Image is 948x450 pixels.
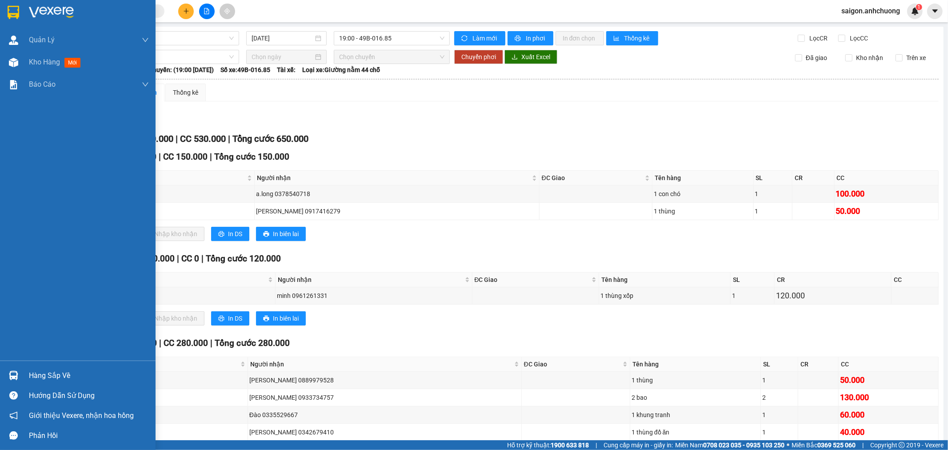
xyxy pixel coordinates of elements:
[278,275,463,285] span: Người nhận
[84,372,248,389] td: SG2510130003
[252,33,313,43] input: 13/10/2025
[931,7,939,15] span: caret-down
[632,410,759,420] div: 1 khung tranh
[787,443,789,447] span: ⚪️
[613,35,621,42] span: bar-chart
[524,359,621,369] span: ĐC Giao
[85,290,274,301] div: SG2510130008
[211,227,249,241] button: printerIn DS
[675,440,784,450] span: Miền Nam
[183,8,189,14] span: plus
[339,32,444,45] span: 19:00 - 49B-016.85
[624,33,651,43] span: Thống kê
[142,36,149,44] span: down
[249,393,520,402] div: [PERSON_NAME] 0933734757
[775,273,892,287] th: CR
[250,359,512,369] span: Người nhận
[776,289,890,302] div: 120.000
[177,253,179,264] span: |
[551,442,589,449] strong: 1900 633 818
[892,273,939,287] th: CC
[526,33,546,43] span: In phơi
[181,253,199,264] span: CC 0
[211,311,249,325] button: printerIn DS
[927,4,943,19] button: caret-down
[159,152,161,162] span: |
[201,253,204,264] span: |
[9,80,18,89] img: solution-icon
[806,33,829,43] span: Lọc CR
[840,391,937,404] div: 130.000
[159,338,161,348] span: |
[840,409,937,421] div: 60.000
[632,375,759,385] div: 1 thùng
[596,440,597,450] span: |
[84,287,276,305] td: SG2510130008
[762,393,796,402] div: 2
[917,4,920,10] span: 1
[731,273,775,287] th: SL
[911,7,919,15] img: icon-new-feature
[214,152,289,162] span: Tổng cước 150.000
[256,206,538,216] div: [PERSON_NAME] 0917416279
[798,357,839,372] th: CR
[86,275,266,285] span: Mã GD
[84,185,255,203] td: SG2510130010
[654,189,752,199] div: 1 con chó
[29,58,60,66] span: Kho hàng
[176,133,178,144] span: |
[504,50,557,64] button: downloadXuất Excel
[839,357,939,372] th: CC
[472,33,498,43] span: Làm mới
[252,52,313,62] input: Chọn ngày
[228,313,242,323] span: In DS
[802,53,831,63] span: Đã giao
[762,427,796,437] div: 1
[86,359,239,369] span: Mã GD
[256,189,538,199] div: a.long 0378540718
[840,426,937,438] div: 40.000
[475,275,590,285] span: ĐC Giao
[139,152,156,162] span: CR 0
[8,6,19,19] img: logo-vxr
[137,311,204,325] button: downloadNhập kho nhận
[840,374,937,386] div: 50.000
[630,357,761,372] th: Tên hàng
[512,54,518,61] span: download
[755,189,791,199] div: 1
[277,65,296,75] span: Tài xế:
[732,291,773,301] div: 1
[204,8,210,14] span: file-add
[249,427,520,437] div: [PERSON_NAME] 0342679410
[507,440,589,450] span: Hỗ trợ kỹ thuật:
[521,52,550,62] span: Xuất Excel
[9,391,18,400] span: question-circle
[220,4,235,19] button: aim
[178,4,194,19] button: plus
[29,369,149,382] div: Hàng sắp về
[606,31,658,45] button: bar-chartThống kê
[302,65,380,75] span: Loại xe: Giường nằm 44 chỗ
[180,133,226,144] span: CC 530.000
[277,291,470,301] div: minh 0961261331
[817,442,856,449] strong: 0369 525 060
[29,79,56,90] span: Báo cáo
[85,374,246,386] div: SG2510130003
[542,173,643,183] span: ĐC Giao
[257,173,530,183] span: Người nhận
[834,5,907,16] span: saigon.anhchuong
[256,311,306,325] button: printerIn biên lai
[899,442,905,448] span: copyright
[199,4,215,19] button: file-add
[206,253,281,264] span: Tổng cước 120.000
[228,229,242,239] span: In DS
[652,171,754,185] th: Tên hàng
[228,133,230,144] span: |
[218,231,224,238] span: printer
[761,357,798,372] th: SL
[256,227,306,241] button: printerIn biên lai
[273,229,299,239] span: In biên lai
[29,34,55,45] span: Quản Lý
[85,409,246,420] div: SG2510130004
[9,371,18,380] img: warehouse-icon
